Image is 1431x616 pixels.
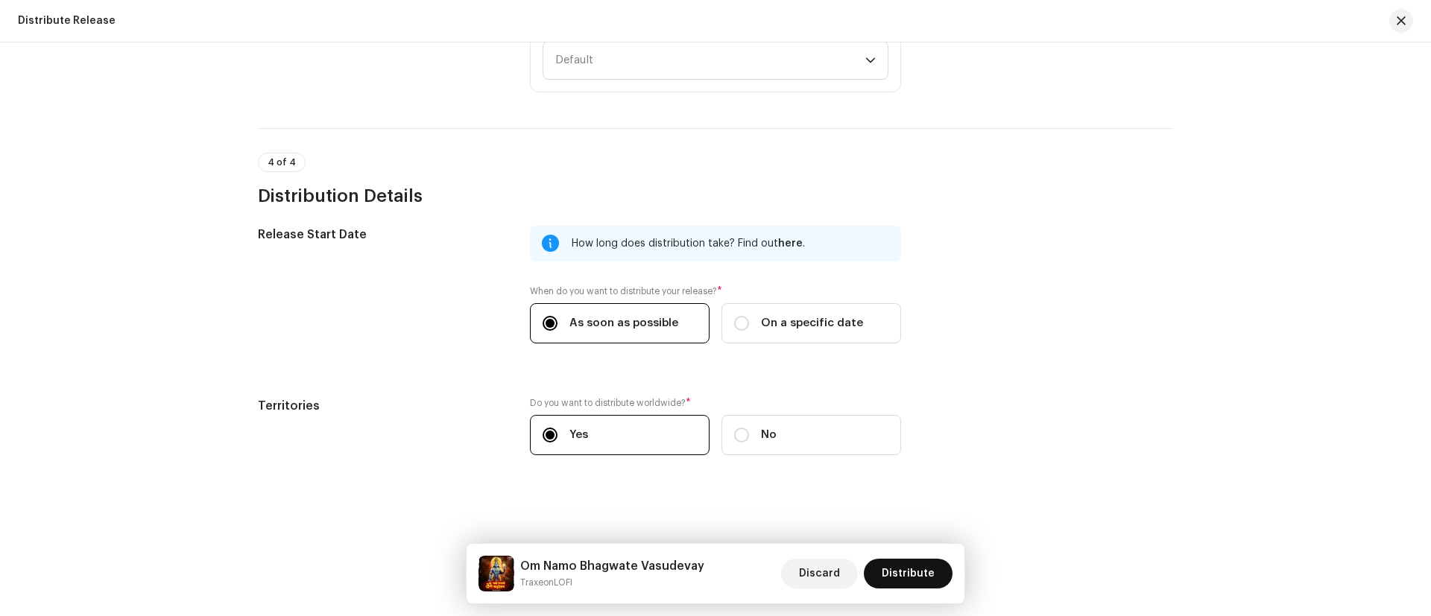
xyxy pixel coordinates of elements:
[530,397,901,409] label: Do you want to distribute worldwide?
[18,15,116,27] div: Distribute Release
[781,559,858,588] button: Discard
[761,315,863,331] span: On a specific date
[761,427,777,443] span: No
[520,575,704,590] small: Om Namo Bhagwate Vasudevay
[882,559,935,588] span: Distribute
[258,226,506,244] h5: Release Start Date
[569,427,588,443] span: Yes
[555,42,865,79] span: Default
[778,238,803,249] span: here
[258,184,1173,208] h3: Distribution Details
[520,557,704,575] h5: Om Namo Bhagwate Vasudevay
[258,397,506,415] h5: Territories
[530,285,901,297] label: When do you want to distribute your release?
[478,556,514,591] img: a80a926b-15e3-4c92-b1b5-3c83c75de308
[572,235,889,253] div: How long does distribution take? Find out .
[268,158,296,167] span: 4 of 4
[865,42,876,79] div: dropdown trigger
[864,559,953,588] button: Distribute
[799,559,840,588] span: Discard
[569,315,678,331] span: As soon as possible
[555,54,593,66] span: Default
